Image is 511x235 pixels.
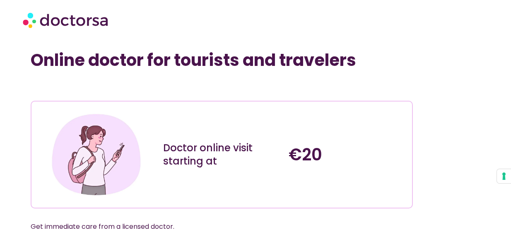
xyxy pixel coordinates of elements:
[31,50,413,70] h1: Online doctor for tourists and travelers
[35,82,159,92] iframe: Customer reviews powered by Trustpilot
[497,169,511,183] button: Your consent preferences for tracking technologies
[163,141,280,168] div: Doctor online visit starting at
[49,108,143,201] img: Illustration depicting a young woman in a casual outfit, engaged with her smartphone. She has a p...
[31,221,393,233] p: Get immediate care from a licensed doctor.
[289,145,406,165] h4: €20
